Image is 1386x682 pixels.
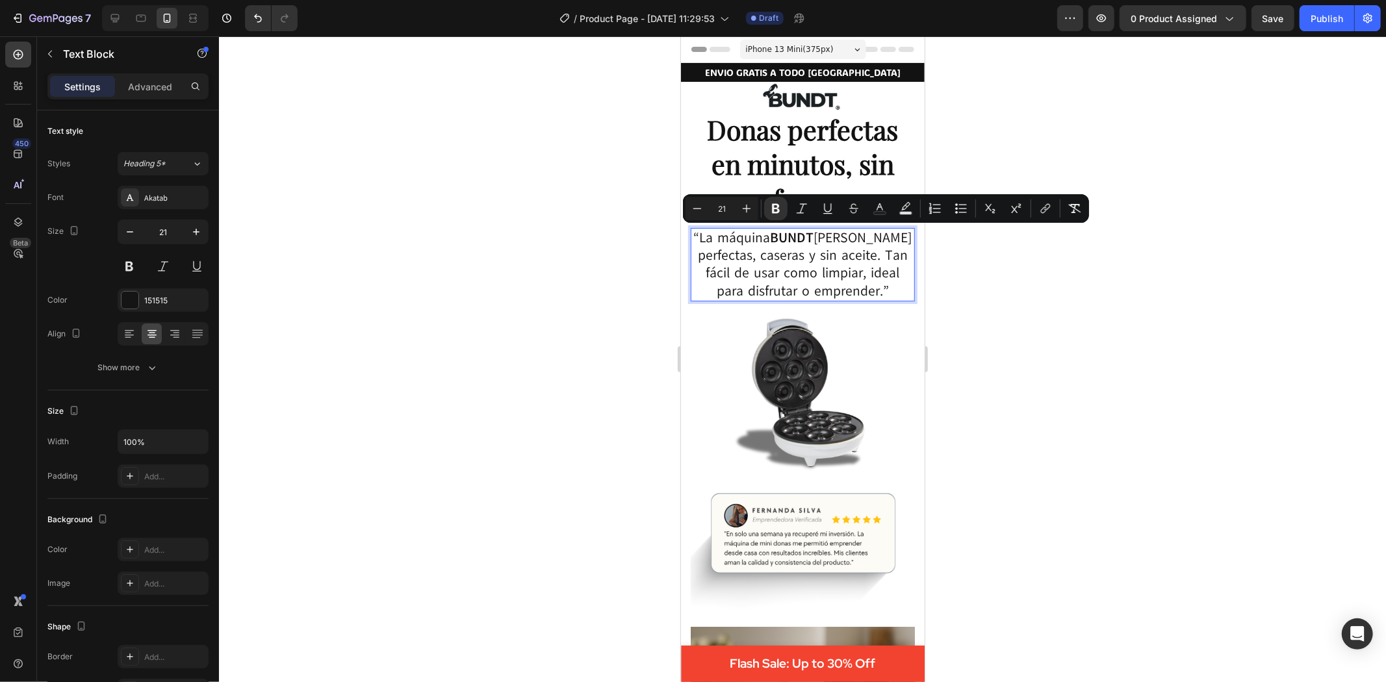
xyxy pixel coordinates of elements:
div: Background [47,511,110,529]
div: Publish [1311,12,1343,25]
div: Add... [144,544,205,556]
div: Add... [144,471,205,483]
div: Show more [98,361,159,374]
span: / [574,12,577,25]
p: Advanced [128,80,172,94]
button: Save [1251,5,1294,31]
span: Draft [759,12,778,24]
div: Color [47,294,68,306]
span: Heading 5* [123,158,166,170]
div: Beta [10,238,31,248]
iframe: Design area [681,36,925,682]
div: Akatab [144,192,205,204]
div: Border [47,651,73,663]
p: Text Block [63,46,173,62]
p: Settings [64,80,101,94]
div: Add... [144,651,205,663]
div: Open Intercom Messenger [1342,618,1373,650]
div: Size [47,223,82,240]
div: Add... [144,578,205,590]
button: 7 [5,5,97,31]
button: Heading 5* [118,152,209,175]
button: Show more [47,356,209,379]
div: Editor contextual toolbar [683,194,1089,223]
button: 0 product assigned [1120,5,1246,31]
button: Publish [1300,5,1354,31]
div: Text style [47,125,83,137]
div: Shape [47,618,89,636]
div: Image [47,577,70,589]
div: Undo/Redo [245,5,298,31]
span: 0 product assigned [1131,12,1217,25]
div: Font [47,192,64,203]
div: Color [47,544,68,555]
div: Width [47,436,69,448]
div: Styles [47,158,70,170]
div: Size [47,403,82,420]
span: Product Page - [DATE] 11:29:53 [580,12,715,25]
div: Align [47,325,84,343]
span: Save [1263,13,1284,24]
div: 151515 [144,295,205,307]
div: Padding [47,470,77,482]
p: 7 [85,10,91,26]
div: 450 [12,138,31,149]
input: Auto [118,430,208,453]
